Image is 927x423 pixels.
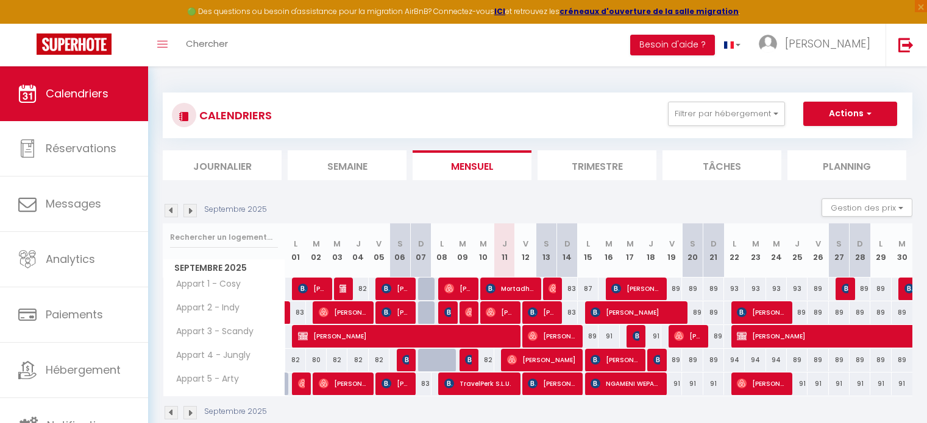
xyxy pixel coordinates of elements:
[724,278,745,300] div: 93
[633,324,639,348] span: [PERSON_NAME]
[313,238,320,250] abbr: M
[669,238,675,250] abbr: V
[870,223,891,278] th: 29
[369,223,389,278] th: 05
[703,223,724,278] th: 21
[494,223,515,278] th: 11
[376,238,382,250] abbr: V
[787,223,808,278] th: 25
[850,278,870,300] div: 89
[333,238,341,250] abbr: M
[630,35,715,55] button: Besoin d'aide ?
[875,368,918,414] iframe: Chat
[586,238,590,250] abbr: L
[870,372,891,395] div: 91
[165,372,242,386] span: Appart 5 - Arty
[389,223,410,278] th: 06
[347,223,368,278] th: 04
[690,238,695,250] abbr: S
[294,238,297,250] abbr: L
[382,372,409,395] span: [PERSON_NAME]
[682,223,703,278] th: 20
[682,349,703,371] div: 89
[850,223,870,278] th: 28
[382,301,409,324] span: [PERSON_NAME]
[787,150,906,180] li: Planning
[598,223,619,278] th: 16
[163,259,285,277] span: Septembre 2025
[703,278,724,300] div: 89
[674,324,701,348] span: [PERSON_NAME]
[898,37,914,52] img: logout
[745,349,765,371] div: 94
[285,301,306,324] div: 83
[473,223,494,278] th: 10
[538,150,656,180] li: Trimestre
[822,198,912,217] button: Gestion des prix
[766,223,787,278] th: 24
[494,6,505,16] strong: ICI
[204,204,267,215] p: Septembre 2025
[46,86,108,101] span: Calendriers
[502,238,507,250] abbr: J
[591,301,680,324] span: [PERSON_NAME]
[787,301,808,324] div: 89
[766,278,787,300] div: 93
[808,301,828,324] div: 89
[711,238,717,250] abbr: D
[418,238,424,250] abbr: D
[703,372,724,395] div: 91
[557,278,578,300] div: 83
[892,349,912,371] div: 89
[803,102,897,126] button: Actions
[737,372,785,395] span: [PERSON_NAME]
[892,223,912,278] th: 30
[829,223,850,278] th: 27
[515,223,536,278] th: 12
[319,372,367,395] span: [PERSON_NAME] Fort
[662,150,781,180] li: Tâches
[752,238,759,250] abbr: M
[46,141,116,156] span: Réservations
[808,372,828,395] div: 91
[661,349,682,371] div: 89
[46,251,95,267] span: Analytics
[648,238,653,250] abbr: J
[870,278,891,300] div: 89
[682,301,703,324] div: 89
[459,238,466,250] abbr: M
[549,277,555,300] span: [PERSON_NAME]
[465,348,472,371] span: [PERSON_NAME]
[661,372,682,395] div: 91
[177,24,237,66] a: Chercher
[382,277,409,300] span: [PERSON_NAME]
[598,325,619,348] div: 91
[410,223,431,278] th: 07
[578,278,598,300] div: 87
[465,301,472,324] span: [PERSON_NAME]
[163,150,282,180] li: Journalier
[298,372,305,395] span: [PERSON_NAME]
[528,301,555,324] span: [PERSON_NAME]
[627,238,634,250] abbr: M
[745,278,765,300] div: 93
[829,349,850,371] div: 89
[473,349,494,371] div: 82
[661,223,682,278] th: 19
[347,349,368,371] div: 82
[703,349,724,371] div: 89
[682,278,703,300] div: 89
[165,301,243,315] span: Appart 2 - Indy
[298,277,325,300] span: [PERSON_NAME]
[892,301,912,324] div: 89
[285,349,306,371] div: 82
[785,36,870,51] span: [PERSON_NAME]
[486,301,513,324] span: [PERSON_NAME][MEDICAL_DATA]
[339,277,346,300] span: [PERSON_NAME]
[285,223,306,278] th: 01
[745,223,765,278] th: 23
[857,238,863,250] abbr: D
[536,223,556,278] th: 13
[327,349,347,371] div: 82
[641,223,661,278] th: 18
